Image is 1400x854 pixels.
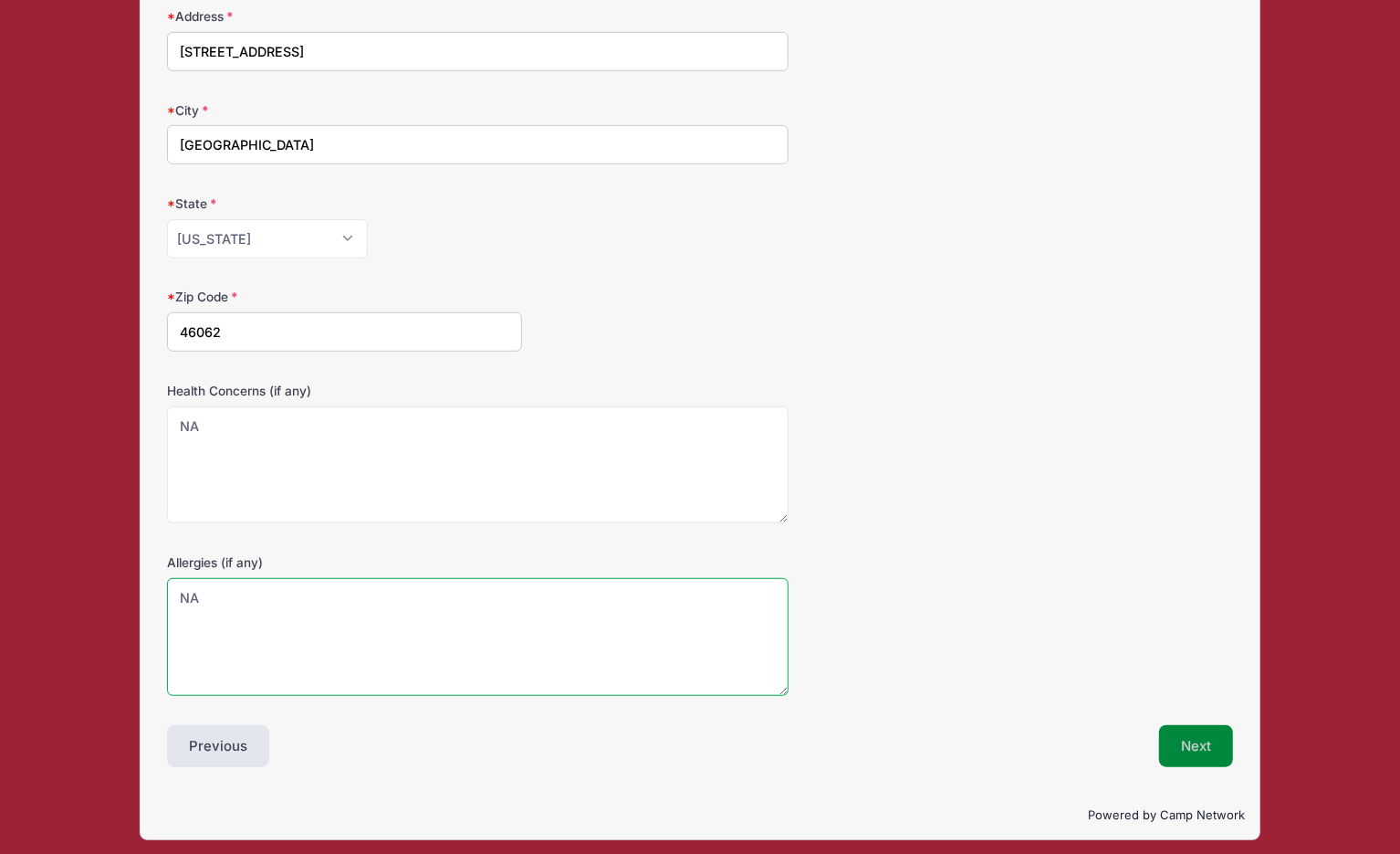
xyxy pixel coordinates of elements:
[167,382,522,400] label: Health Concerns (if any)
[167,288,522,306] label: Zip Code
[167,312,522,352] input: xxxxx
[167,101,522,120] label: City
[167,725,269,767] button: Previous
[167,195,522,213] label: State
[167,554,522,572] label: Allergies (if any)
[1159,725,1233,767] button: Next
[167,7,522,26] label: Address
[155,807,1245,825] p: Powered by Camp Network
